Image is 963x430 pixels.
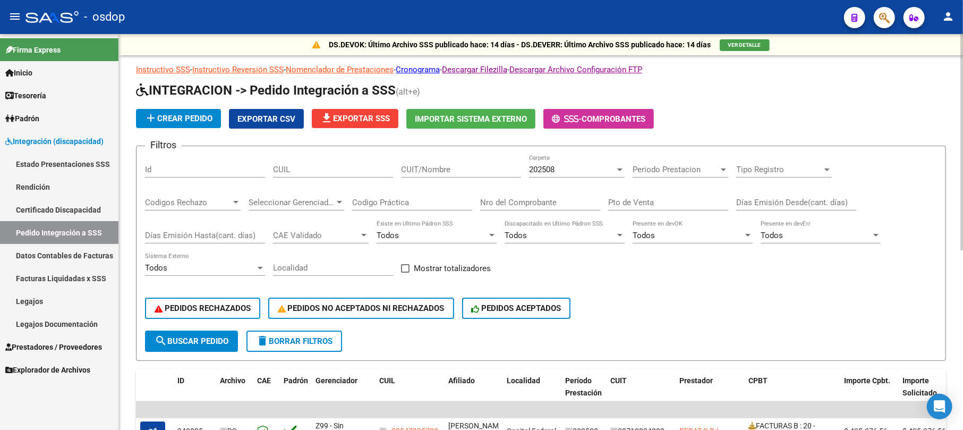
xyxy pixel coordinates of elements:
span: - [552,114,582,124]
datatable-header-cell: ID [173,369,216,416]
span: PEDIDOS RECHAZADOS [155,303,251,313]
span: CAE [257,376,271,385]
datatable-header-cell: Importe Solicitado [898,369,957,416]
mat-icon: menu [8,10,21,23]
span: VER DETALLE [728,42,761,48]
h3: Filtros [145,138,182,153]
span: ID [177,376,184,385]
mat-icon: person [942,10,955,23]
datatable-header-cell: Archivo [216,369,253,416]
span: INTEGRACION -> Pedido Integración a SSS [136,83,396,98]
span: CPBT [748,376,768,385]
span: CUIT [610,376,627,385]
div: Open Intercom Messenger [927,394,952,419]
span: Crear Pedido [144,114,212,123]
span: Seleccionar Gerenciador [249,198,335,207]
button: Buscar Pedido [145,331,238,352]
button: VER DETALLE [720,39,770,51]
button: PEDIDOS NO ACEPTADOS NI RECHAZADOS [268,298,454,319]
a: Descargar Filezilla [442,65,507,74]
datatable-header-cell: Importe Cpbt. [840,369,898,416]
span: Período Prestación [565,376,602,397]
span: Codigos Rechazo [145,198,231,207]
span: Importe Cpbt. [844,376,890,385]
span: Comprobantes [582,114,645,124]
span: Firma Express [5,44,61,56]
mat-icon: add [144,112,157,124]
datatable-header-cell: CUIT [606,369,675,416]
datatable-header-cell: Afiliado [444,369,502,416]
button: -Comprobantes [543,109,654,129]
datatable-header-cell: CPBT [744,369,840,416]
p: DS.DEVOK: Último Archivo SSS publicado hace: 14 días - DS.DEVERR: Último Archivo SSS publicado ha... [329,39,711,50]
datatable-header-cell: Prestador [675,369,744,416]
datatable-header-cell: Gerenciador [311,369,375,416]
span: PEDIDOS NO ACEPTADOS NI RECHAZADOS [278,303,445,313]
span: Afiliado [448,376,475,385]
p: - - - - - [136,64,946,75]
span: Explorador de Archivos [5,364,90,376]
a: Cronograma [396,65,440,74]
span: - osdop [84,5,125,29]
mat-icon: search [155,334,167,347]
span: (alt+e) [396,87,420,97]
span: Importe Solicitado [902,376,937,397]
button: Exportar SSS [312,109,398,128]
span: Tesorería [5,90,46,102]
span: Exportar SSS [320,114,390,123]
span: Todos [145,263,167,273]
span: 202508 [529,165,555,174]
button: PEDIDOS ACEPTADOS [462,298,571,319]
span: Inicio [5,67,32,79]
span: Archivo [220,376,245,385]
span: CUIL [379,376,395,385]
span: PEDIDOS ACEPTADOS [472,303,561,313]
span: Todos [505,231,527,240]
datatable-header-cell: Localidad [502,369,561,416]
a: Descargar Archivo Configuración FTP [509,65,642,74]
span: Todos [761,231,783,240]
span: Prestador [679,376,713,385]
span: Gerenciador [316,376,357,385]
span: Borrar Filtros [256,336,333,346]
span: Localidad [507,376,540,385]
mat-icon: file_download [320,112,333,124]
span: Periodo Prestacion [633,165,719,174]
span: Padrón [5,113,39,124]
button: Exportar CSV [229,109,304,129]
button: PEDIDOS RECHAZADOS [145,298,260,319]
span: Buscar Pedido [155,336,228,346]
span: CAE Validado [273,231,359,240]
button: Crear Pedido [136,109,221,128]
button: Importar Sistema Externo [406,109,535,129]
span: Padrón [284,376,308,385]
a: Instructivo SSS [136,65,190,74]
span: Importar Sistema Externo [415,114,527,124]
span: Prestadores / Proveedores [5,341,102,353]
a: Nomenclador de Prestaciones [286,65,394,74]
button: Borrar Filtros [246,331,342,352]
datatable-header-cell: CAE [253,369,279,416]
span: Exportar CSV [237,114,295,124]
datatable-header-cell: Período Prestación [561,369,606,416]
span: Mostrar totalizadores [414,262,491,275]
span: Todos [633,231,655,240]
mat-icon: delete [256,334,269,347]
a: Instructivo Reversión SSS [192,65,284,74]
span: Tipo Registro [736,165,822,174]
datatable-header-cell: Padrón [279,369,311,416]
span: Integración (discapacidad) [5,136,104,147]
datatable-header-cell: CUIL [375,369,444,416]
span: Todos [377,231,399,240]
